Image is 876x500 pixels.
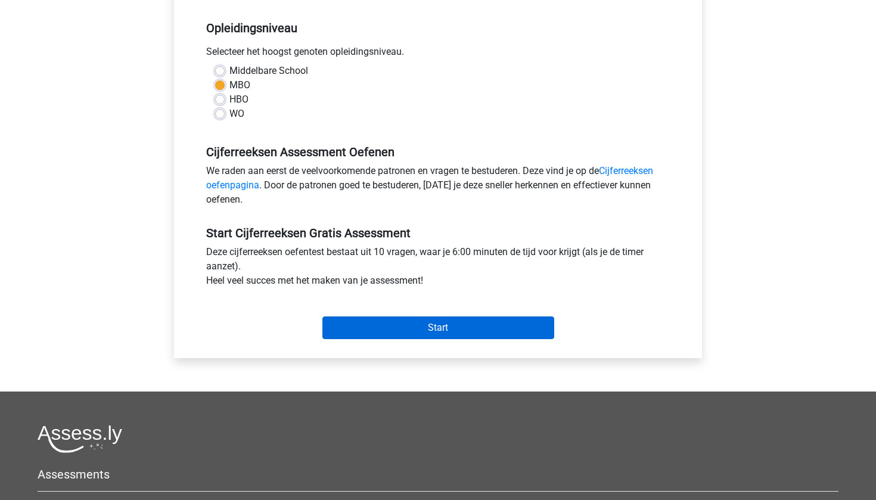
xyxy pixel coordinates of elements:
h5: Opleidingsniveau [206,16,670,40]
div: Selecteer het hoogst genoten opleidingsniveau. [197,45,679,64]
label: MBO [229,78,250,92]
h5: Cijferreeksen Assessment Oefenen [206,145,670,159]
h5: Start Cijferreeksen Gratis Assessment [206,226,670,240]
div: Deze cijferreeksen oefentest bestaat uit 10 vragen, waar je 6:00 minuten de tijd voor krijgt (als... [197,245,679,293]
label: WO [229,107,244,121]
label: HBO [229,92,248,107]
h5: Assessments [38,467,838,482]
input: Start [322,316,554,339]
img: Assessly logo [38,425,122,453]
label: Middelbare School [229,64,308,78]
div: We raden aan eerst de veelvoorkomende patronen en vragen te bestuderen. Deze vind je op de . Door... [197,164,679,212]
